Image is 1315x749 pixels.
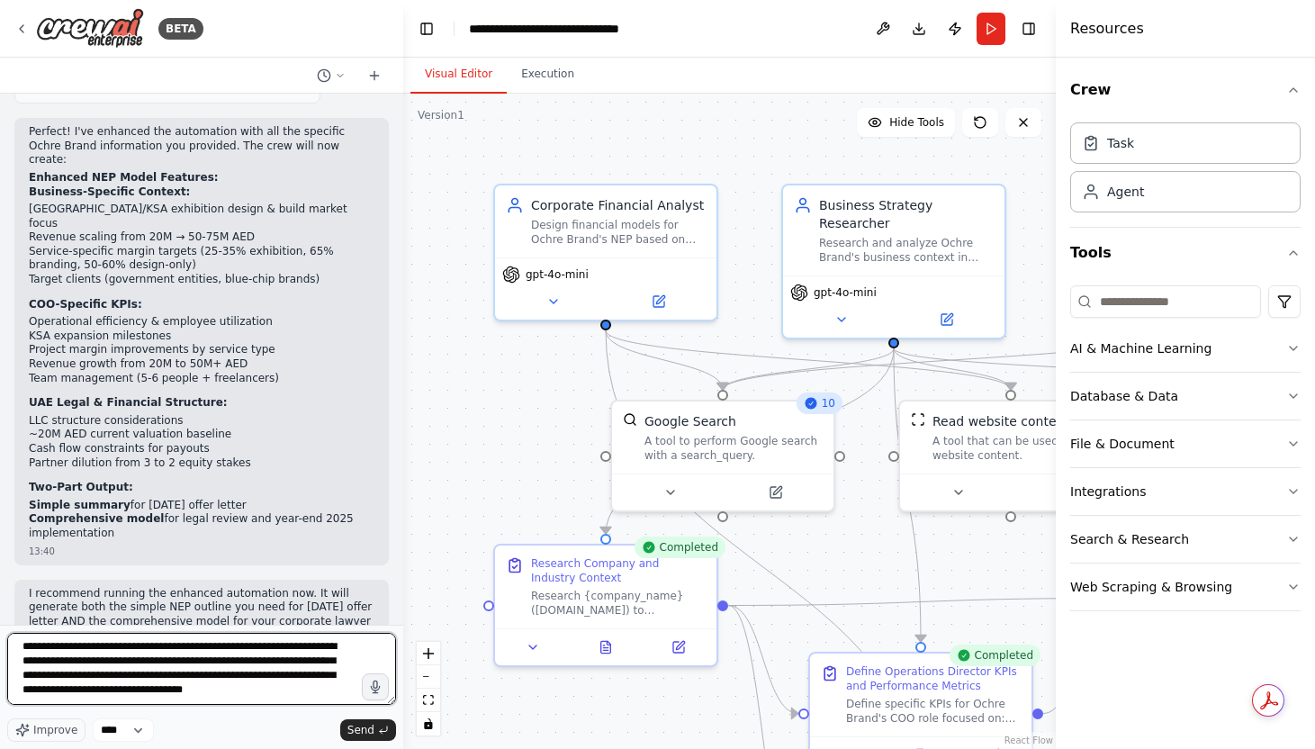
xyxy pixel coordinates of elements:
[1070,325,1301,372] button: AI & Machine Learning
[911,412,925,427] img: ScrapeWebsiteTool
[1016,16,1041,41] button: Hide right sidebar
[885,348,930,642] g: Edge from acbaa388-671a-43eb-83b4-dd27fe657561 to 40bbad20-0133-41e1-9b6f-80310a412e97
[158,18,203,40] div: BETA
[29,125,374,167] p: Perfect! I've enhanced the automation with all the specific Ochre Brand information you provided....
[728,590,1113,615] g: Edge from 22a51ecd-5516-41c6-8817-653bb176b3d5 to 5081333d-861a-4fd3-96c2-ea8678476be5
[932,434,1111,463] div: A tool that can be used to read a website content.
[507,56,589,94] button: Execution
[846,664,1021,693] div: Define Operations Director KPIs and Performance Metrics
[597,330,732,390] g: Edge from f385cf4e-137c-4833-9c6a-0a82b8da1985 to f5015917-5669-40c6-bb38-1b87212c4e3f
[29,396,228,409] strong: UAE Legal & Financial Structure:
[29,203,374,230] li: [GEOGRAPHIC_DATA]/KSA exhibition design & build market focus
[347,723,374,737] span: Send
[36,8,144,49] img: Logo
[714,330,1191,390] g: Edge from dac8e999-1daf-44b1-ba28-9d0c5828dfe2 to f5015917-5669-40c6-bb38-1b87212c4e3f
[1070,65,1301,115] button: Crew
[29,545,374,558] div: 13:40
[29,329,374,344] li: KSA expansion milestones
[29,442,374,456] li: Cash flow constraints for payouts
[1107,134,1134,152] div: Task
[29,456,374,471] li: Partner dilution from 3 to 2 equity stakes
[1070,278,1301,626] div: Tools
[29,414,374,429] li: LLC structure considerations
[418,108,464,122] div: Version 1
[725,482,826,503] button: Open in side panel
[1070,373,1301,420] button: Database & Data
[885,348,1020,390] g: Edge from acbaa388-671a-43eb-83b4-dd27fe657561 to fc052973-72a5-4765-b408-c3af0f3c14ec
[340,719,396,741] button: Send
[29,245,374,273] li: Service-specific margin targets (25-35% exhibition, 65% branding, 50-60% design-only)
[635,537,725,558] div: Completed
[7,718,86,742] button: Improve
[29,298,142,311] strong: COO-Specific KPIs:
[417,642,440,665] button: zoom in
[1070,228,1301,278] button: Tools
[1043,590,1113,723] g: Edge from 40bbad20-0133-41e1-9b6f-80310a412e97 to 5081333d-861a-4fd3-96c2-ea8678476be5
[29,230,374,245] li: Revenue scaling from 20M → 50-75M AED
[29,185,190,198] strong: Business-Specific Context:
[310,65,353,86] button: Switch to previous chat
[1070,516,1301,563] button: Search & Research
[1070,18,1144,40] h4: Resources
[33,723,77,737] span: Improve
[1107,183,1144,201] div: Agent
[932,412,1069,430] div: Read website content
[29,512,164,525] strong: Comprehensive model
[417,712,440,735] button: toggle interactivity
[493,544,718,667] div: CompletedResearch Company and Industry ContextResearch {company_name} ([DOMAIN_NAME]) to understa...
[29,481,133,493] strong: Two-Part Output:
[414,16,439,41] button: Hide left sidebar
[29,587,374,643] p: I recommend running the enhanced automation now. It will generate both the simple NEP outline you...
[597,348,903,534] g: Edge from acbaa388-671a-43eb-83b4-dd27fe657561 to 22a51ecd-5516-41c6-8817-653bb176b3d5
[644,412,736,430] div: Google Search
[568,636,644,658] button: View output
[417,665,440,689] button: zoom out
[1070,420,1301,467] button: File & Document
[822,396,835,411] span: 10
[29,315,374,329] li: Operational efficiency & employee utilization
[362,673,389,700] button: Click to speak your automation idea
[29,372,374,386] li: Team management (5-6 people + freelancers)
[531,589,706,618] div: Research {company_name} ([DOMAIN_NAME]) to understand their business model, industry sector, comp...
[857,108,955,137] button: Hide Tools
[647,636,709,658] button: Open in side panel
[531,196,706,214] div: Corporate Financial Analyst
[1070,564,1301,610] button: Web Scraping & Browsing
[29,171,219,184] strong: Enhanced NEP Model Features:
[531,218,706,247] div: Design financial models for Ochre Brand's NEP based on ~20M AED current valuation, targeting 5% a...
[819,236,994,265] div: Research and analyze Ochre Brand's business context in [GEOGRAPHIC_DATA]/KSA exhibition design & ...
[889,115,944,130] span: Hide Tools
[29,343,374,357] li: Project margin improvements by service type
[29,499,374,513] li: for [DATE] offer letter
[29,499,131,511] strong: Simple summary
[531,556,706,585] div: Research Company and Industry Context
[1013,482,1114,503] button: Open in side panel
[1070,115,1301,227] div: Crew
[623,412,637,427] img: SerplyWebSearchTool
[493,184,718,321] div: Corporate Financial AnalystDesign financial models for Ochre Brand's NEP based on ~20M AED curren...
[29,428,374,442] li: ~20M AED current valuation baseline
[608,291,709,312] button: Open in side panel
[29,273,374,287] li: Target clients (government entities, blue-chip brands)
[1070,468,1301,515] button: Integrations
[819,196,994,232] div: Business Strategy Researcher
[469,20,671,38] nav: breadcrumb
[846,697,1021,726] div: Define specific KPIs for Ochre Brand's COO role focused on: operational efficiency improvements, ...
[610,400,835,512] div: 10SerplyWebSearchToolGoogle SearchA tool to perform Google search with a search_query.
[728,597,798,723] g: Edge from 22a51ecd-5516-41c6-8817-653bb176b3d5 to 40bbad20-0133-41e1-9b6f-80310a412e97
[1004,735,1053,745] a: React Flow attribution
[417,642,440,735] div: React Flow controls
[417,689,440,712] button: fit view
[950,645,1040,666] div: Completed
[526,267,589,282] span: gpt-4o-mini
[29,512,374,540] li: for legal review and year-end 2025 implementation
[410,56,507,94] button: Visual Editor
[898,400,1123,512] div: ScrapeWebsiteToolRead website contentA tool that can be used to read a website content.
[644,434,823,463] div: A tool to perform Google search with a search_query.
[896,309,997,330] button: Open in side panel
[781,184,1006,339] div: Business Strategy ResearcherResearch and analyze Ochre Brand's business context in [GEOGRAPHIC_DA...
[814,285,877,300] span: gpt-4o-mini
[29,357,374,372] li: Revenue growth from 20M to 50M+ AED
[360,65,389,86] button: Start a new chat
